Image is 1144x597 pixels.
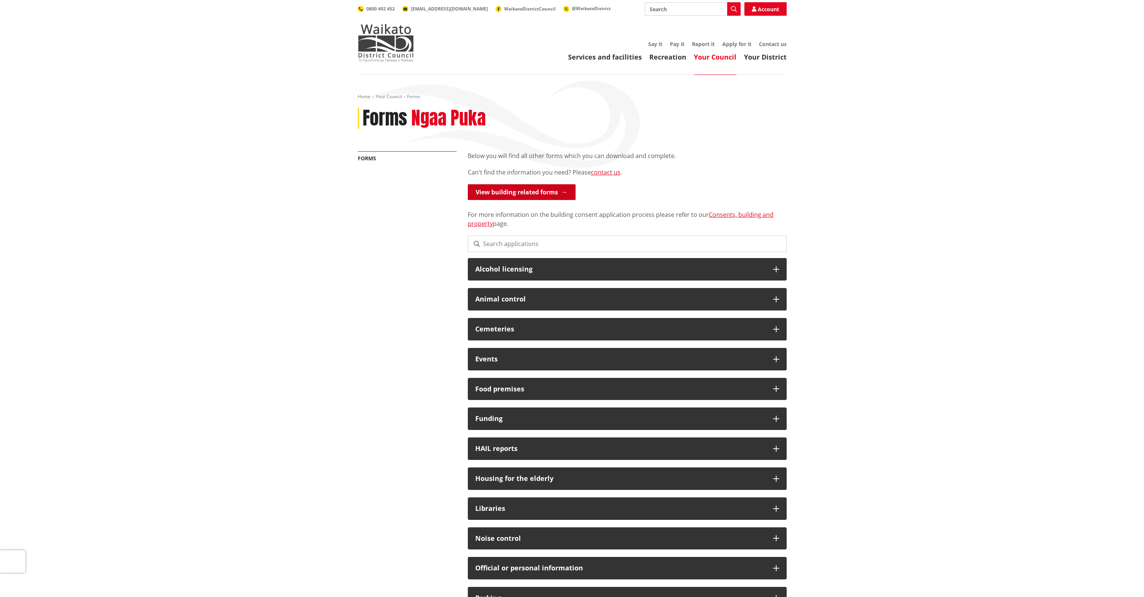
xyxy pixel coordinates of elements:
h3: Funding [475,415,766,422]
h3: Animal control [475,296,766,303]
span: [EMAIL_ADDRESS][DOMAIN_NAME] [411,6,488,12]
h3: Noise control [475,535,766,542]
a: Pay it [670,40,684,48]
a: Recreation [649,52,686,61]
a: Apply for it [722,40,751,48]
h3: Food premises [475,385,766,393]
h1: Forms [363,107,407,129]
a: Report it [692,40,715,48]
a: Account [744,2,787,16]
input: Search input [645,2,741,16]
h3: Cemeteries [475,325,766,333]
a: 0800 492 452 [358,6,395,12]
span: WaikatoDistrictCouncil [504,6,556,12]
a: Forms [358,155,376,162]
a: @WaikatoDistrict [563,5,611,12]
h3: Events [475,355,766,363]
h3: Housing for the elderly [475,475,766,482]
p: Can't find the information you need? Please . [468,168,787,177]
span: @WaikatoDistrict [572,5,611,12]
a: Your Council [694,52,736,61]
a: Consents, building and property [468,210,774,228]
nav: breadcrumb [358,94,787,100]
a: Home [358,93,370,100]
h3: Official or personal information [475,564,766,572]
a: View building related forms [468,184,576,200]
p: Below you will find all other forms which you can download and complete. [468,151,787,160]
input: Search applications [468,236,787,252]
h3: Alcohol licensing [475,266,766,273]
h3: Libraries [475,505,766,512]
a: contact us [591,168,620,176]
a: Your District [744,52,787,61]
span: 0800 492 452 [366,6,395,12]
p: For more information on the building consent application process please refer to our page. [468,201,787,228]
h2: Ngaa Puka [411,107,486,129]
a: [EMAIL_ADDRESS][DOMAIN_NAME] [402,6,488,12]
h3: HAIL reports [475,445,766,452]
a: Your Council [376,93,402,100]
span: Forms [407,93,420,100]
img: Waikato District Council - Te Kaunihera aa Takiwaa o Waikato [358,24,414,61]
iframe: Messenger Launcher [1110,566,1137,593]
a: Contact us [759,40,787,48]
a: Services and facilities [568,52,642,61]
a: Say it [648,40,662,48]
a: WaikatoDistrictCouncil [495,6,556,12]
